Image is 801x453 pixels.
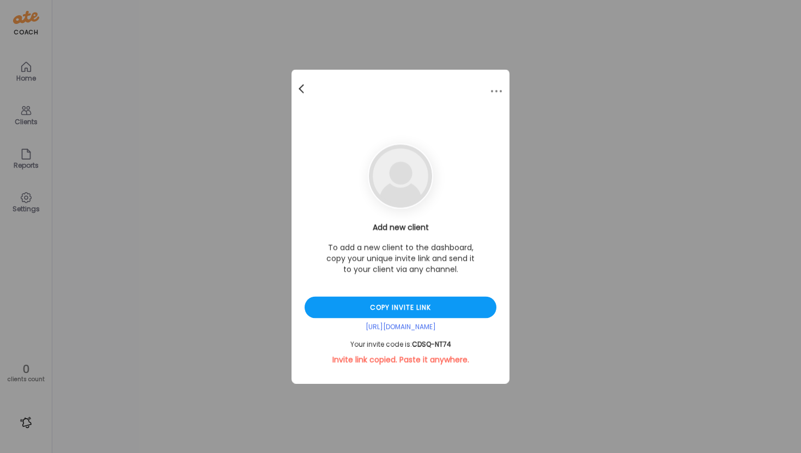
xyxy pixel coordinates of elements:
[305,340,496,349] div: Your invite code is:
[324,242,477,275] p: To add a new client to the dashboard, copy your unique invite link and send it to your client via...
[305,323,496,332] div: [URL][DOMAIN_NAME]
[305,354,496,365] div: Invite link copied. Paste it anywhere.
[305,297,496,319] div: Copy invite link
[412,340,451,349] span: CDSQ-NT74
[305,222,496,234] h3: Add new client
[369,145,432,208] img: bg-avatar-default.svg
